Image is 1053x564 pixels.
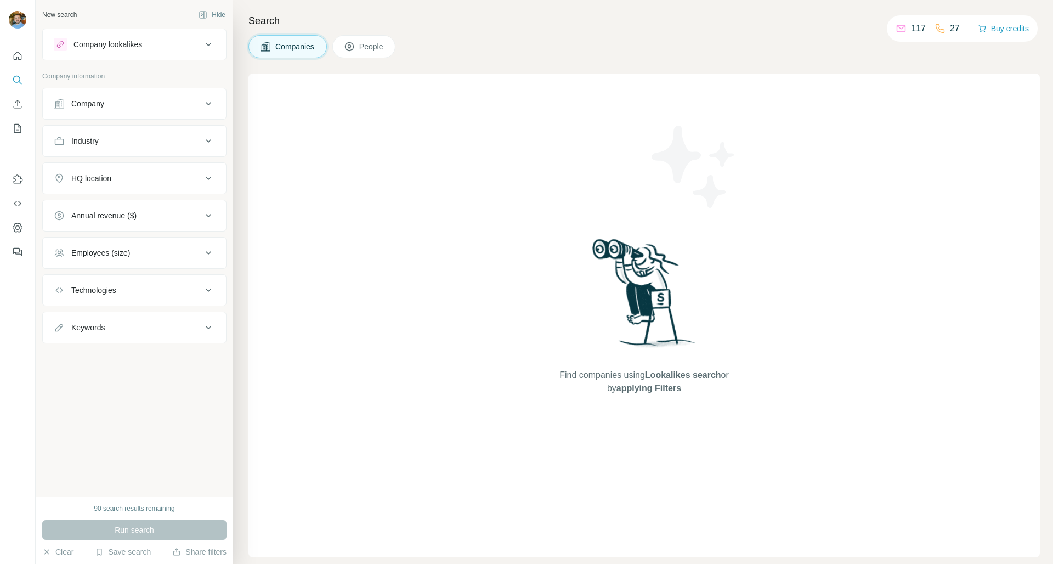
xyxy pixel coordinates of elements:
button: HQ location [43,165,226,191]
span: Companies [275,41,315,52]
p: 27 [950,22,960,35]
div: Annual revenue ($) [71,210,137,221]
div: Company lookalikes [73,39,142,50]
h4: Search [248,13,1040,29]
button: Feedback [9,242,26,262]
div: Technologies [71,285,116,296]
button: Use Surfe API [9,194,26,213]
button: Annual revenue ($) [43,202,226,229]
span: People [359,41,384,52]
button: Industry [43,128,226,154]
button: My lists [9,119,26,138]
button: Share filters [172,546,227,557]
button: Quick start [9,46,26,66]
div: Employees (size) [71,247,130,258]
button: Employees (size) [43,240,226,266]
button: Technologies [43,277,226,303]
button: Use Surfe on LinkedIn [9,170,26,189]
button: Hide [191,7,233,23]
div: Company [71,98,104,109]
p: 117 [911,22,926,35]
div: Keywords [71,322,105,333]
button: Clear [42,546,73,557]
div: HQ location [71,173,111,184]
button: Dashboard [9,218,26,238]
img: Avatar [9,11,26,29]
span: Find companies using or by [556,369,732,395]
div: 90 search results remaining [94,504,174,514]
button: Search [9,70,26,90]
p: Company information [42,71,227,81]
button: Company [43,91,226,117]
button: Enrich CSV [9,94,26,114]
div: New search [42,10,77,20]
img: Surfe Illustration - Stars [644,117,743,216]
span: Lookalikes search [645,370,721,380]
div: Industry [71,136,99,146]
button: Keywords [43,314,226,341]
img: Surfe Illustration - Woman searching with binoculars [587,236,701,358]
button: Save search [95,546,151,557]
button: Company lookalikes [43,31,226,58]
button: Buy credits [978,21,1029,36]
span: applying Filters [616,383,681,393]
